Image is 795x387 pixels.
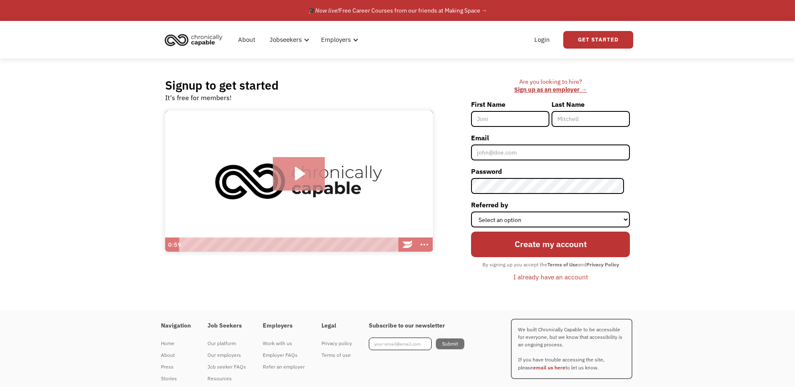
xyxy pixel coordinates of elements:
a: Get Started [563,31,633,49]
a: Employer FAQs [263,349,305,361]
div: 🎓 Free Career Courses from our friends at Making Space → [308,5,487,15]
button: Play Video: Introducing Chronically Capable [273,157,325,191]
strong: Terms of Use [547,261,578,268]
label: Email [471,131,630,144]
input: your-email@email.com [369,338,432,350]
h4: Navigation [161,322,191,330]
h4: Subscribe to our newsletter [369,322,464,330]
a: Privacy policy [321,338,352,349]
div: Resources [207,374,246,384]
input: john@doe.com [471,144,630,160]
div: Refer an employer [263,362,305,372]
div: It's free for members! [165,93,232,103]
div: Privacy policy [321,338,352,348]
button: Show more buttons [416,237,433,252]
strong: Privacy Policy [586,261,619,268]
p: We built Chronically Capable to be accessible for everyone, but we know that accessibility is an ... [511,319,632,379]
form: Member-Signup-Form [471,98,630,284]
a: Terms of use [321,349,352,361]
img: Chronically Capable logo [162,31,225,49]
div: By signing up you accept the and [478,259,623,270]
a: Job seeker FAQs [207,361,246,373]
div: Job seeker FAQs [207,362,246,372]
em: Now live! [315,7,339,14]
div: Stories [161,374,191,384]
a: Home [161,338,191,349]
a: I already have an account [507,270,594,284]
a: Wistia Logo -- Learn More [399,237,416,252]
div: Are you looking to hire? ‍ [471,78,630,93]
label: Last Name [552,98,630,111]
input: Joni [471,111,549,127]
div: Work with us [263,338,305,348]
a: home [162,31,229,49]
div: Jobseekers [269,35,302,45]
img: Introducing Chronically Capable [165,111,433,252]
a: Refer an employer [263,361,305,373]
div: Employers [316,26,361,53]
h4: Job Seekers [207,322,246,330]
label: First Name [471,98,549,111]
a: Resources [207,373,246,384]
input: Submit [436,338,464,349]
input: Create my account [471,232,630,257]
a: Work with us [263,338,305,349]
h4: Employers [263,322,305,330]
div: Press [161,362,191,372]
a: Stories [161,373,191,384]
a: Our platform [207,338,246,349]
label: Password [471,165,630,178]
form: Footer Newsletter [369,338,464,350]
a: Our employers [207,349,246,361]
div: Employers [321,35,351,45]
a: About [233,26,260,53]
h2: Signup to get started [165,78,279,93]
a: email us here [533,364,565,371]
div: Playbar [183,237,395,252]
div: I already have an account [513,272,588,282]
div: Our platform [207,338,246,348]
label: Referred by [471,198,630,212]
h4: Legal [321,322,352,330]
a: Login [529,26,555,53]
a: Sign up as an employer → [514,85,587,93]
a: About [161,349,191,361]
a: Press [161,361,191,373]
div: Jobseekers [264,26,312,53]
div: Home [161,338,191,348]
input: Mitchell [552,111,630,127]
